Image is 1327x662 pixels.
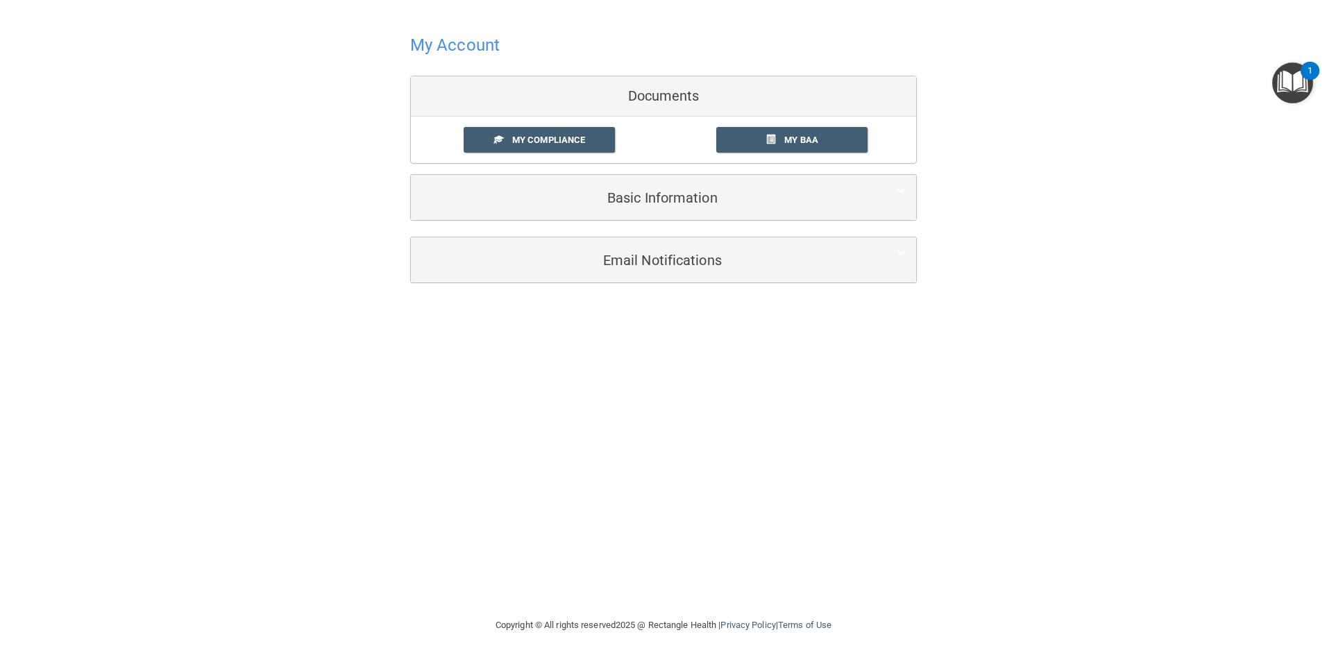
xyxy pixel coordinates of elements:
button: Open Resource Center, 1 new notification [1272,62,1313,103]
a: Privacy Policy [720,620,775,630]
div: Documents [411,76,916,117]
div: 1 [1308,71,1312,89]
h5: Basic Information [421,190,863,205]
h4: My Account [410,36,500,54]
span: My BAA [784,135,818,145]
div: Copyright © All rights reserved 2025 @ Rectangle Health | | [410,603,917,647]
span: My Compliance [512,135,585,145]
h5: Email Notifications [421,253,863,268]
a: Terms of Use [778,620,831,630]
a: Basic Information [421,182,906,213]
a: Email Notifications [421,244,906,275]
